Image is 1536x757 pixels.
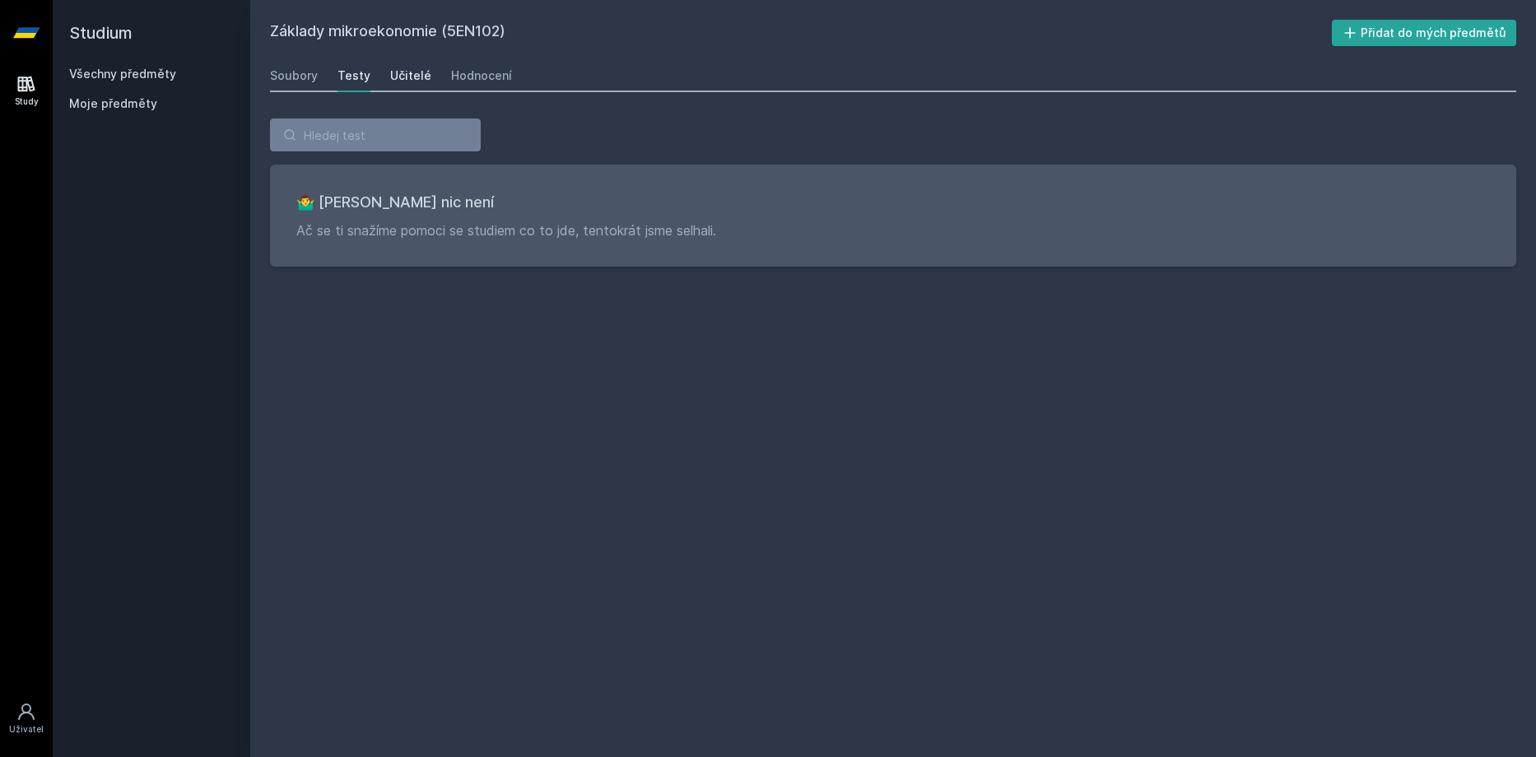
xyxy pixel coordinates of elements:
a: Soubory [270,59,318,92]
span: Moje předměty [69,95,157,112]
a: Učitelé [390,59,431,92]
a: Uživatel [3,694,49,744]
a: Hodnocení [451,59,512,92]
a: Study [3,66,49,116]
a: Všechny předměty [69,67,176,81]
h2: Základy mikroekonomie (5EN102) [270,20,1332,46]
input: Hledej test [270,118,481,151]
div: Testy [337,67,370,84]
a: Testy [337,59,370,92]
div: Uživatel [9,723,44,736]
div: Učitelé [390,67,431,84]
p: Ač se ti snažíme pomoci se studiem co to jde, tentokrát jsme selhali. [296,221,1490,240]
h3: 🤷‍♂️ [PERSON_NAME] nic není [296,191,1490,214]
div: Soubory [270,67,318,84]
div: Hodnocení [451,67,512,84]
div: Study [15,95,39,108]
button: Přidat do mých předmětů [1332,20,1517,46]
